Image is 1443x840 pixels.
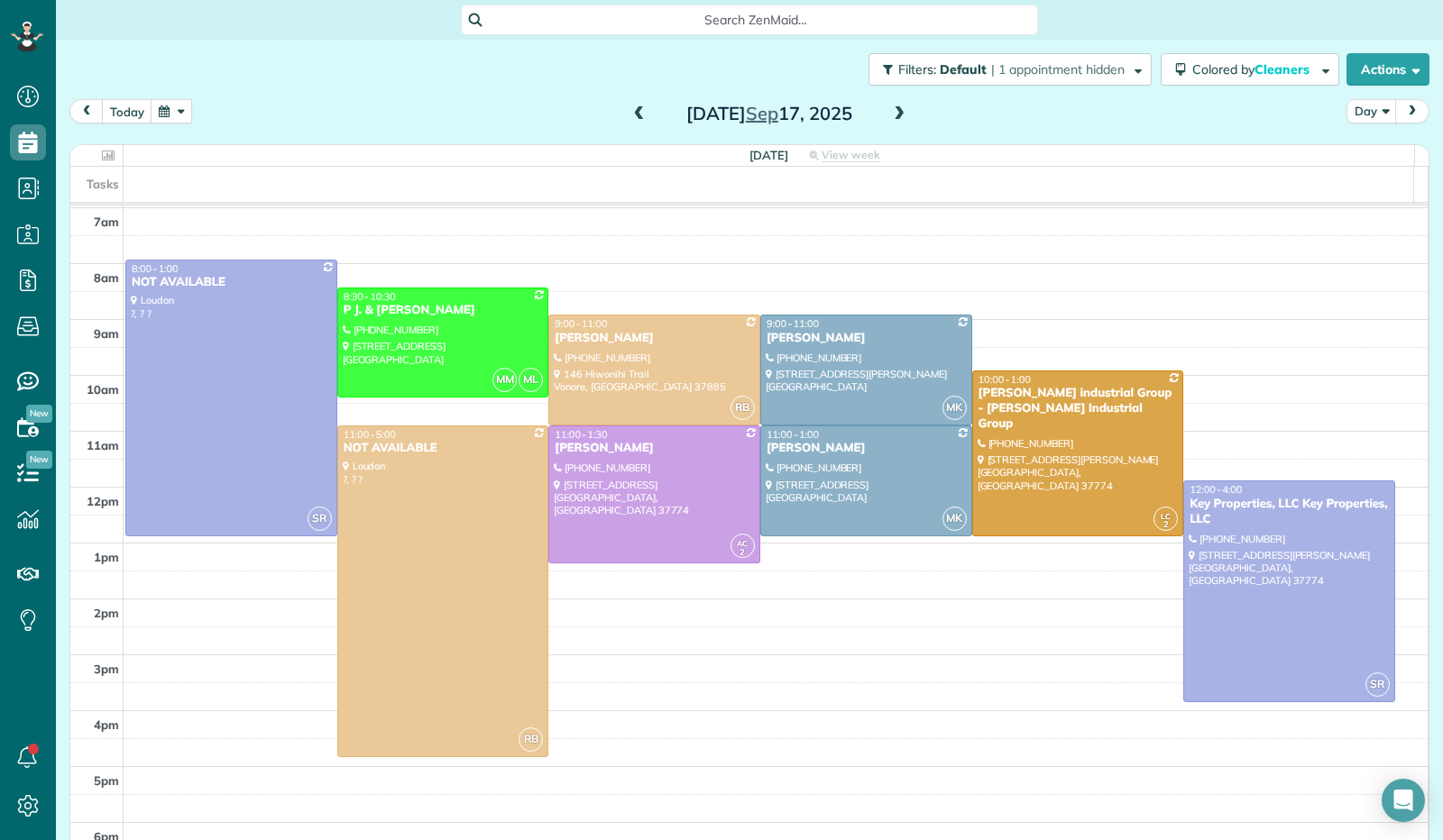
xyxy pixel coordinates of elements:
[94,662,119,676] span: 3pm
[26,451,52,469] span: New
[87,177,119,191] span: Tasks
[737,538,748,548] span: AC
[942,396,967,420] span: MK
[343,441,544,456] div: NOT AVAILABLE
[492,368,517,392] span: MM
[519,727,543,752] span: RB
[94,717,119,732] span: 4pm
[869,53,1152,86] button: Filters: Default | 1 appointment hidden
[766,441,967,456] div: [PERSON_NAME]
[94,326,119,341] span: 9am
[979,373,1031,386] span: 10:00 - 1:00
[102,99,152,123] button: today
[898,61,936,78] span: Filters:
[991,61,1125,78] span: | 1 appointment hidden
[1255,61,1312,78] span: Cleaners
[344,428,396,441] span: 11:00 - 5:00
[942,507,967,531] span: MK
[1346,53,1429,86] button: Actions
[94,270,119,285] span: 8am
[731,396,755,420] span: RB
[308,507,332,531] span: SR
[1161,53,1339,86] button: Colored byCleaners
[1161,511,1171,521] span: LC
[87,438,119,452] span: 11am
[1395,99,1429,123] button: next
[767,317,819,330] span: 9:00 - 11:00
[1346,99,1397,123] button: Day
[1192,61,1316,78] span: Colored by
[94,773,119,788] span: 5pm
[859,53,1152,86] a: Filters: Default | 1 appointment hidden
[1365,672,1390,697] span: SR
[555,317,607,330] span: 9:00 - 11:00
[132,262,179,275] span: 8:00 - 1:00
[26,405,52,423] span: New
[746,102,778,124] span: Sep
[767,428,819,441] span: 11:00 - 1:00
[822,148,879,162] span: View week
[94,215,119,229] span: 7am
[731,544,754,562] small: 2
[94,550,119,564] span: 1pm
[87,494,119,508] span: 12pm
[69,99,104,123] button: prev
[555,428,607,441] span: 11:00 - 1:30
[940,61,988,78] span: Default
[978,386,1179,432] div: [PERSON_NAME] industrial Group - [PERSON_NAME] Industrial Group
[554,441,755,456] div: [PERSON_NAME]
[519,368,543,392] span: ML
[554,331,755,346] div: [PERSON_NAME]
[94,606,119,620] span: 2pm
[1154,516,1177,534] small: 2
[87,382,119,397] span: 10am
[344,290,396,303] span: 8:30 - 10:30
[1382,779,1425,822] div: Open Intercom Messenger
[766,331,967,346] div: [PERSON_NAME]
[131,275,332,290] div: NOT AVAILABLE
[343,303,544,318] div: P J. & [PERSON_NAME]
[1189,497,1390,527] div: Key Properties, LLC Key Properties, LLC
[657,104,882,123] h2: [DATE] 17, 2025
[1190,483,1242,496] span: 12:00 - 4:00
[749,148,788,162] span: [DATE]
